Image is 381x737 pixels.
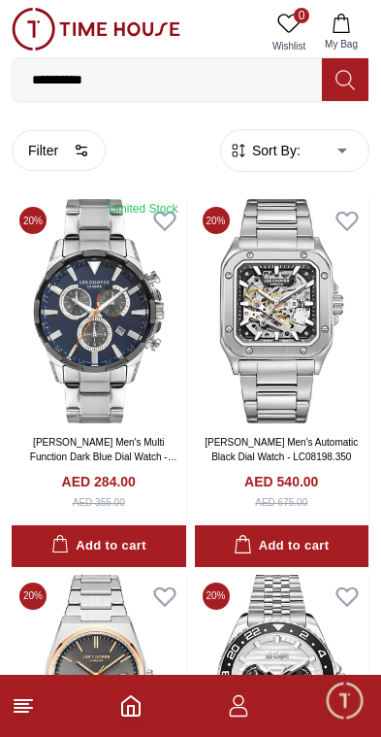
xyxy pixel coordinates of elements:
[62,472,136,491] h4: AED 284.00
[255,495,307,510] div: AED 675.00
[313,8,369,57] button: My Bag
[229,141,301,160] button: Sort By:
[51,535,146,557] div: Add to cart
[30,437,177,477] a: [PERSON_NAME] Men's Multi Function Dark Blue Dial Watch - LC07385.390
[324,680,366,722] div: Chat Widget
[108,201,177,217] div: Limited Stock
[195,525,369,567] button: Add to cart
[12,525,186,567] button: Add to cart
[265,8,313,57] a: 0Wishlist
[12,130,106,171] button: Filter
[203,583,230,610] span: 20 %
[234,535,329,557] div: Add to cart
[73,495,125,510] div: AED 355.00
[12,199,186,423] img: Lee Cooper Men's Multi Function Dark Blue Dial Watch - LC07385.390
[244,472,318,491] h4: AED 540.00
[19,207,47,234] span: 20 %
[119,694,143,718] a: Home
[19,583,47,610] span: 20 %
[317,37,365,51] span: My Bag
[205,437,358,462] a: [PERSON_NAME] Men's Automatic Black Dial Watch - LC08198.350
[248,141,301,160] span: Sort By:
[265,39,313,53] span: Wishlist
[203,207,230,234] span: 20 %
[195,199,369,423] img: Lee Cooper Men's Automatic Black Dial Watch - LC08198.350
[12,8,180,50] img: ...
[294,8,309,23] span: 0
